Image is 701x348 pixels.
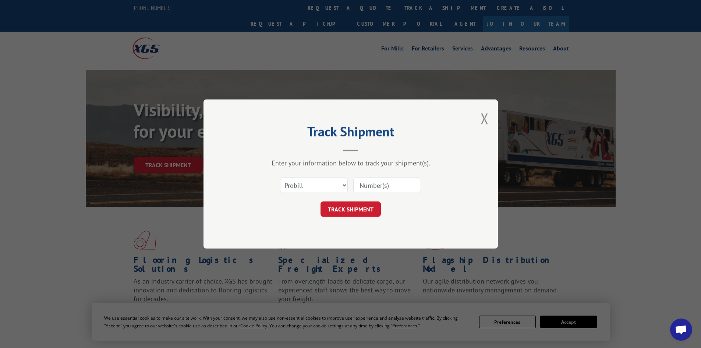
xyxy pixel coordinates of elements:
[481,109,489,128] button: Close modal
[240,126,461,140] h2: Track Shipment
[353,177,421,193] input: Number(s)
[240,159,461,167] div: Enter your information below to track your shipment(s).
[321,201,381,217] button: TRACK SHIPMENT
[670,319,692,341] div: Open chat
